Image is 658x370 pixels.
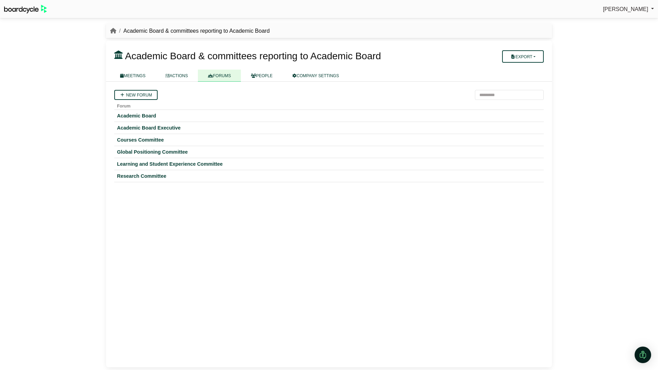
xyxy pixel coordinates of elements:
[198,70,241,82] a: FORUMS
[117,113,541,119] a: Academic Board
[635,347,651,363] div: Open Intercom Messenger
[156,70,198,82] a: ACTIONS
[110,70,156,82] a: MEETINGS
[241,70,283,82] a: PEOPLE
[603,6,648,12] span: [PERSON_NAME]
[117,137,541,143] a: Courses Committee
[110,27,270,35] nav: breadcrumb
[4,5,47,13] img: BoardcycleBlackGreen-aaafeed430059cb809a45853b8cf6d952af9d84e6e89e1f1685b34bfd5cb7d64.svg
[117,161,541,167] a: Learning and Student Experience Committee
[117,173,541,179] a: Research Committee
[114,100,544,110] th: Forum
[502,50,544,63] button: Export
[117,149,541,155] a: Global Positioning Committee
[117,125,541,131] a: Academic Board Executive
[283,70,349,82] a: COMPANY SETTINGS
[125,51,381,61] span: Academic Board & committees reporting to Academic Board
[114,90,158,100] a: New forum
[116,27,270,35] li: Academic Board & committees reporting to Academic Board
[603,5,654,14] a: [PERSON_NAME]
